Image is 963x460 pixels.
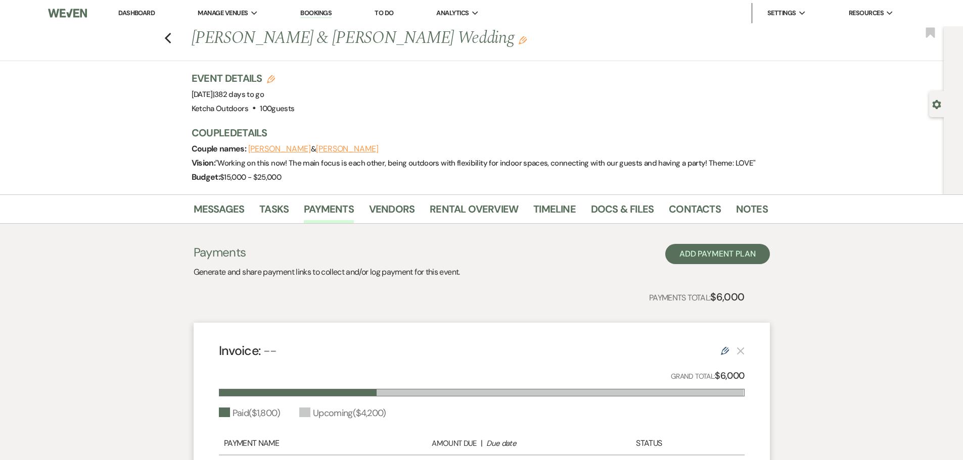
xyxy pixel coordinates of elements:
a: Tasks [259,201,289,223]
a: Vendors [369,201,415,223]
button: [PERSON_NAME] [316,145,379,153]
span: Couple names: [192,143,248,154]
div: Paid ( $1,800 ) [219,406,280,420]
div: | [379,437,585,449]
a: Dashboard [118,9,155,17]
span: Settings [767,8,796,18]
span: Budget: [192,172,220,182]
a: Bookings [300,9,332,18]
span: [DATE] [192,89,264,99]
button: This payment plan cannot be deleted because it contains links that have been paid through Weven’s... [737,346,745,355]
span: Manage Venues [198,8,248,18]
span: | [213,89,264,99]
p: Grand Total: [671,369,745,383]
h3: Couple Details [192,126,758,140]
button: Open lead details [932,99,941,109]
div: Due date [486,438,579,449]
a: Contacts [669,201,721,223]
p: Generate and share payment links to collect and/or log payment for this event. [194,266,460,279]
span: 100 guests [260,104,294,114]
a: Notes [736,201,768,223]
h1: [PERSON_NAME] & [PERSON_NAME] Wedding [192,26,645,50]
span: $15,000 - $25,000 [220,172,281,182]
a: Timeline [533,201,576,223]
img: Weven Logo [48,3,86,24]
span: Vision: [192,158,216,168]
span: " Working on this now! The main focus is each other, being outdoors with flexibility for indoor s... [215,158,755,168]
span: Analytics [436,8,469,18]
p: Payments Total: [649,289,745,305]
strong: $6,000 [715,370,744,382]
h3: Payments [194,244,460,261]
strong: $6,000 [710,290,744,303]
a: To Do [375,9,393,17]
a: Rental Overview [430,201,518,223]
a: Payments [304,201,354,223]
h4: Invoice: [219,342,277,360]
a: Messages [194,201,245,223]
div: Amount Due [384,438,477,449]
span: & [248,144,379,154]
button: [PERSON_NAME] [248,145,311,153]
a: Docs & Files [591,201,654,223]
button: Edit [519,35,527,44]
h3: Event Details [192,71,295,85]
div: Payment Name [224,437,379,449]
div: Status [584,437,713,449]
span: Resources [849,8,884,18]
div: Upcoming ( $4,200 ) [299,406,386,420]
span: -- [263,342,277,359]
button: Add Payment Plan [665,244,770,264]
span: 382 days to go [214,89,264,99]
span: Ketcha Outdoors [192,104,248,114]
